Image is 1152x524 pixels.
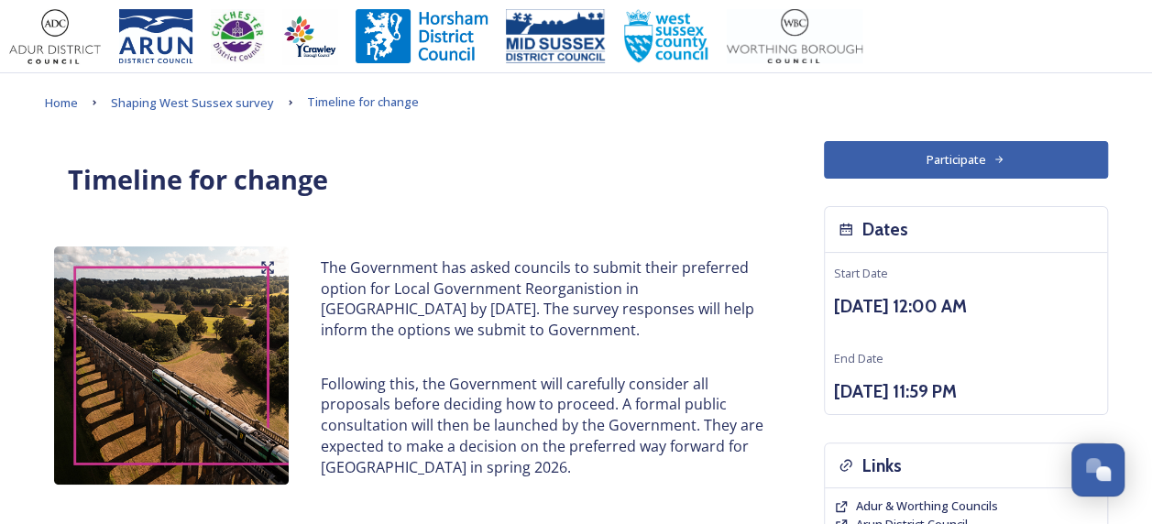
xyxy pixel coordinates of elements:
[862,216,908,243] h3: Dates
[834,293,1098,320] h3: [DATE] 12:00 AM
[68,161,328,197] strong: Timeline for change
[727,9,862,64] img: Worthing_Adur%20%281%29.jpg
[45,92,78,114] a: Home
[1071,443,1125,497] button: Open Chat
[111,94,274,111] span: Shaping West Sussex survey
[506,9,605,64] img: 150ppimsdc%20logo%20blue.png
[307,93,419,110] span: Timeline for change
[824,141,1108,179] button: Participate
[45,94,78,111] span: Home
[282,9,337,64] img: Crawley%20BC%20logo.jpg
[211,9,264,64] img: CDC%20Logo%20-%20you%20may%20have%20a%20better%20version.jpg
[834,378,1098,405] h3: [DATE] 11:59 PM
[834,265,888,281] span: Start Date
[119,9,192,64] img: Arun%20District%20Council%20logo%20blue%20CMYK.jpg
[356,9,488,64] img: Horsham%20DC%20Logo.jpg
[856,497,998,514] span: Adur & Worthing Councils
[321,257,763,341] p: The Government has asked councils to submit their preferred option for Local Government Reorganis...
[856,497,998,515] a: Adur & Worthing Councils
[862,453,902,479] h3: Links
[111,92,274,114] a: Shaping West Sussex survey
[9,9,101,64] img: Adur%20logo%20%281%29.jpeg
[321,374,763,478] p: Following this, the Government will carefully consider all proposals before deciding how to proce...
[623,9,709,64] img: WSCCPos-Spot-25mm.jpg
[834,350,883,366] span: End Date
